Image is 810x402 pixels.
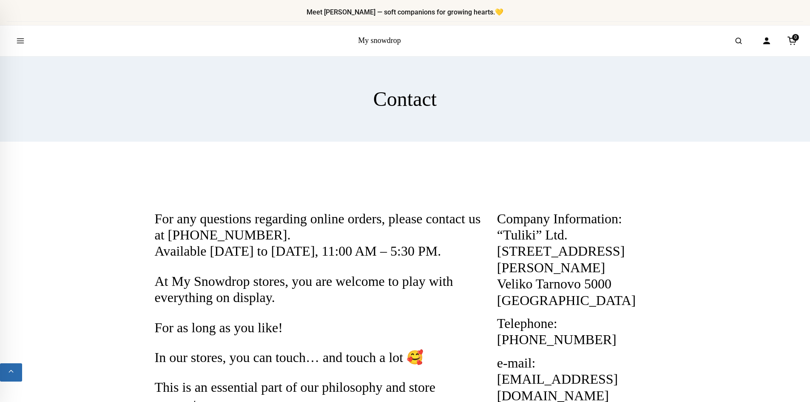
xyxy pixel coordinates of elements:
[358,36,401,45] a: My snowdrop
[7,3,803,22] div: Announcement
[497,211,656,308] h2: Company Information: “Tuliki” Ltd. [STREET_ADDRESS][PERSON_NAME] Veliko Tarnovo 5000 [GEOGRAPHIC_...
[155,273,484,306] p: At My Snowdrop stores, you are welcome to play with everything on display.
[497,315,656,348] h2: Telephone: [PHONE_NUMBER]
[373,87,437,111] h1: Contact
[155,319,484,336] p: For as long as you like!
[757,31,776,50] a: Account
[783,31,801,50] a: Cart
[792,34,799,41] span: 0
[9,29,32,53] button: Open menu
[727,29,750,53] button: Open search
[155,349,484,365] p: In our stores, you can touch… and touch a lot 🥰
[495,8,503,16] span: 💛
[307,8,503,16] span: Meet [PERSON_NAME] — soft companions for growing hearts.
